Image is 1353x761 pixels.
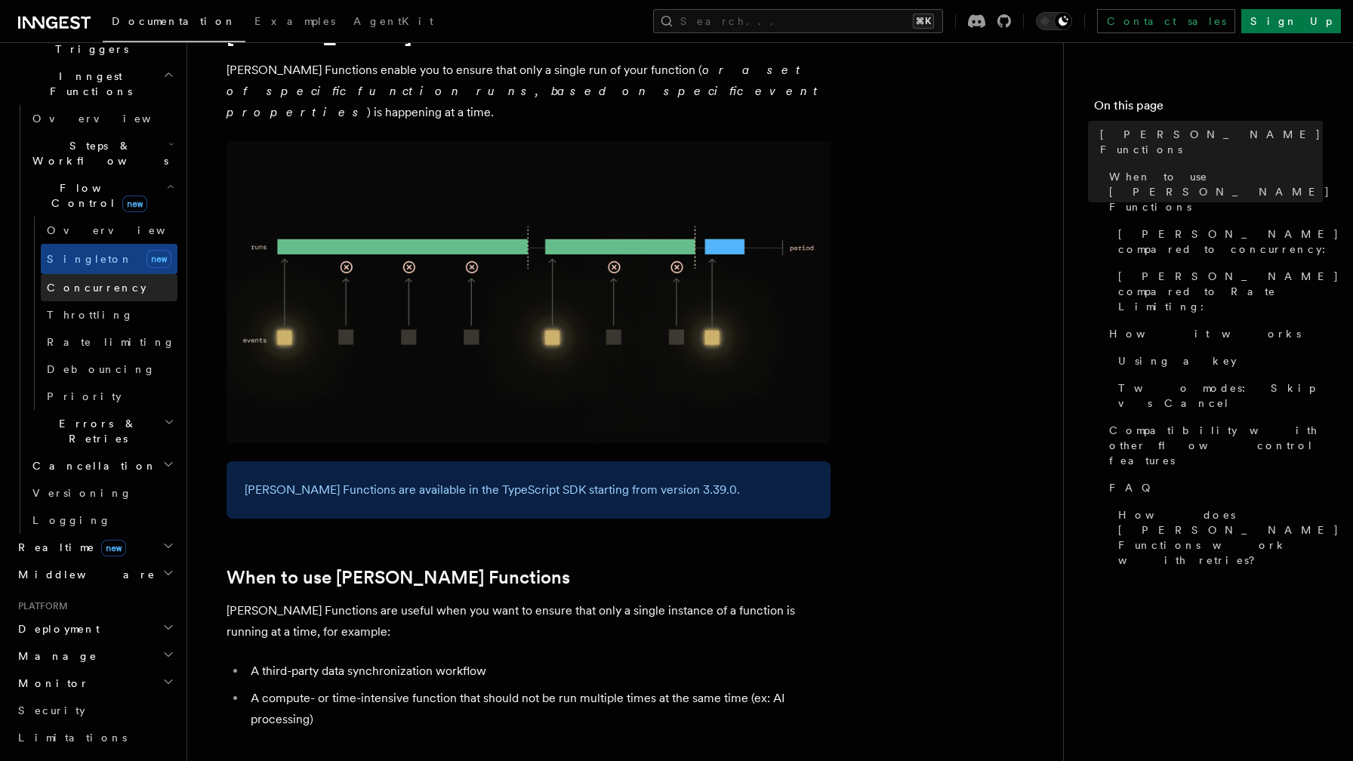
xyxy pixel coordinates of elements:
[41,356,177,383] a: Debouncing
[26,507,177,534] a: Logging
[254,15,335,27] span: Examples
[1109,326,1301,341] span: How it works
[227,60,831,123] p: [PERSON_NAME] Functions enable you to ensure that only a single run of your function ( ) is happe...
[12,724,177,751] a: Limitations
[12,63,177,105] button: Inngest Functions
[32,112,188,125] span: Overview
[12,642,177,670] button: Manage
[47,224,202,236] span: Overview
[344,5,442,41] a: AgentKit
[26,479,177,507] a: Versioning
[47,336,175,348] span: Rate limiting
[12,600,68,612] span: Platform
[1094,121,1323,163] a: [PERSON_NAME] Functions
[1097,9,1235,33] a: Contact sales
[1112,374,1323,417] a: Two modes: Skip vs Cancel
[1112,501,1323,574] a: How does [PERSON_NAME] Functions work with retries?
[12,676,89,691] span: Monitor
[12,621,100,636] span: Deployment
[12,561,177,588] button: Middleware
[1112,220,1323,263] a: [PERSON_NAME] compared to concurrency:
[1103,417,1323,474] a: Compatibility with other flow control features
[227,567,570,588] a: When to use [PERSON_NAME] Functions
[32,514,111,526] span: Logging
[12,649,97,664] span: Manage
[1103,320,1323,347] a: How it works
[26,410,177,452] button: Errors & Retries
[41,383,177,410] a: Priority
[18,704,85,716] span: Security
[1118,353,1237,368] span: Using a key
[227,600,831,642] p: [PERSON_NAME] Functions are useful when you want to ensure that only a single instance of a funct...
[913,14,934,29] kbd: ⌘K
[12,534,177,561] button: Realtimenew
[1118,226,1339,257] span: [PERSON_NAME] compared to concurrency:
[26,416,164,446] span: Errors & Retries
[26,452,177,479] button: Cancellation
[353,15,433,27] span: AgentKit
[112,15,236,27] span: Documentation
[146,250,171,268] span: new
[26,180,166,211] span: Flow Control
[653,9,943,33] button: Search...⌘K
[103,5,245,42] a: Documentation
[227,63,824,119] em: or a set of specific function runs, based on specific event properties
[47,390,122,402] span: Priority
[26,132,177,174] button: Steps & Workflows
[1112,263,1323,320] a: [PERSON_NAME] compared to Rate Limiting:
[12,670,177,697] button: Monitor
[12,105,177,534] div: Inngest Functions
[41,328,177,356] a: Rate limiting
[41,301,177,328] a: Throttling
[47,363,156,375] span: Debouncing
[245,5,344,41] a: Examples
[32,487,132,499] span: Versioning
[245,479,812,501] p: [PERSON_NAME] Functions are available in the TypeScript SDK starting from version 3.39.0.
[18,732,127,744] span: Limitations
[47,282,146,294] span: Concurrency
[26,105,177,132] a: Overview
[12,567,156,582] span: Middleware
[12,540,126,555] span: Realtime
[41,217,177,244] a: Overview
[26,217,177,410] div: Flow Controlnew
[122,196,147,212] span: new
[1100,127,1323,157] span: [PERSON_NAME] Functions
[47,309,134,321] span: Throttling
[1103,163,1323,220] a: When to use [PERSON_NAME] Functions
[12,69,163,99] span: Inngest Functions
[41,244,177,274] a: Singletonnew
[1118,269,1339,314] span: [PERSON_NAME] compared to Rate Limiting:
[12,615,177,642] button: Deployment
[246,688,831,730] li: A compute- or time-intensive function that should not be run multiple times at the same time (ex:...
[12,697,177,724] a: Security
[1036,12,1072,30] button: Toggle dark mode
[47,253,133,265] span: Singleton
[1118,380,1323,411] span: Two modes: Skip vs Cancel
[101,540,126,556] span: new
[227,141,831,443] img: Singleton Functions only process one run at a time.
[26,458,157,473] span: Cancellation
[246,661,831,682] li: A third-party data synchronization workflow
[1109,480,1158,495] span: FAQ
[26,138,168,168] span: Steps & Workflows
[1109,423,1323,468] span: Compatibility with other flow control features
[41,274,177,301] a: Concurrency
[1118,507,1339,568] span: How does [PERSON_NAME] Functions work with retries?
[1103,474,1323,501] a: FAQ
[1241,9,1341,33] a: Sign Up
[26,174,177,217] button: Flow Controlnew
[1112,347,1323,374] a: Using a key
[1109,169,1330,214] span: When to use [PERSON_NAME] Functions
[1094,97,1323,121] h4: On this page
